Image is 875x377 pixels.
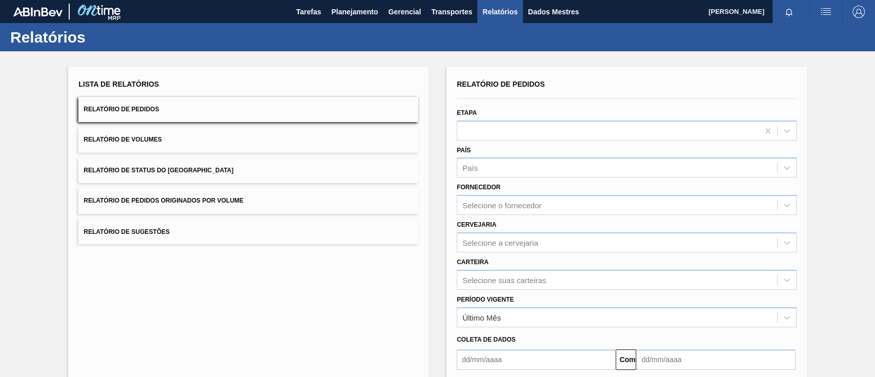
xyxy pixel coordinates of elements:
font: País [462,164,478,172]
font: Coleta de dados [457,336,516,343]
font: Lista de Relatórios [78,80,159,88]
input: dd/mm/aaaa [636,349,795,370]
button: Relatório de Status do [GEOGRAPHIC_DATA] [78,158,418,183]
font: Relatório de Sugestões [84,228,170,235]
font: Período Vigente [457,296,514,303]
button: Relatório de Pedidos Originados por Volume [78,188,418,213]
font: Relatório de Pedidos [84,106,159,113]
font: Último Mês [462,313,501,322]
font: Cervejaria [457,221,496,228]
input: dd/mm/aaaa [457,349,616,370]
font: [PERSON_NAME] [708,8,764,15]
font: Relatório de Pedidos Originados por Volume [84,197,243,205]
font: País [457,147,471,154]
img: Sair [852,6,865,18]
font: Relatório de Status do [GEOGRAPHIC_DATA] [84,167,233,174]
font: Relatório de Pedidos [457,80,545,88]
font: Selecione o fornecedor [462,201,541,210]
font: Relatório de Volumes [84,136,161,144]
font: Gerencial [388,8,421,16]
img: ações do usuário [820,6,832,18]
button: Relatório de Pedidos [78,97,418,122]
button: Relatório de Sugestões [78,219,418,244]
button: Relatório de Volumes [78,127,418,152]
font: Planejamento [331,8,378,16]
font: Comeu [619,355,643,364]
font: Transportes [431,8,472,16]
img: TNhmsLtSVTkK8tSr43FrP2fwEKptu5GPRR3wAAAABJRU5ErkJggg== [13,7,63,16]
font: Relatórios [10,29,86,46]
font: Tarefas [296,8,321,16]
font: Selecione a cervejaria [462,238,538,247]
button: Comeu [616,349,636,370]
font: Carteira [457,259,489,266]
font: Fornecedor [457,184,500,191]
font: Dados Mestres [528,8,579,16]
font: Selecione suas carteiras [462,275,546,284]
font: Etapa [457,109,477,116]
button: Notificações [772,5,805,19]
font: Relatórios [482,8,517,16]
